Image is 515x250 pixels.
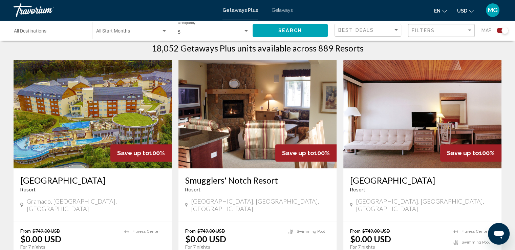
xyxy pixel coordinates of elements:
[350,234,391,244] p: $0.00 USD
[462,240,490,245] span: Swimming Pool
[20,187,36,192] span: Resort
[434,6,447,16] button: Change language
[20,244,117,250] p: For 7 nights
[278,28,302,34] span: Search
[272,7,293,13] a: Getaways
[350,228,361,234] span: From
[14,60,172,168] img: F104E01X.jpg
[33,228,60,234] span: $749.00 USD
[356,197,495,212] span: [GEOGRAPHIC_DATA], [GEOGRAPHIC_DATA], [GEOGRAPHIC_DATA]
[457,8,467,14] span: USD
[222,7,258,13] a: Getaways Plus
[338,27,399,33] mat-select: Sort by
[462,229,489,234] span: Fitness Center
[191,197,330,212] span: [GEOGRAPHIC_DATA], [GEOGRAPHIC_DATA], [GEOGRAPHIC_DATA]
[282,149,314,157] span: Save up to
[185,228,196,234] span: From
[110,144,172,162] div: 100%
[185,175,330,185] a: Smugglers' Notch Resort
[20,234,61,244] p: $0.00 USD
[178,60,337,168] img: 0300I01X.jpg
[117,149,149,157] span: Save up to
[185,187,200,192] span: Resort
[253,24,328,37] button: Search
[27,197,165,212] span: Gramado, [GEOGRAPHIC_DATA], [GEOGRAPHIC_DATA]
[14,3,216,17] a: Travorium
[350,187,365,192] span: Resort
[434,8,441,14] span: en
[447,149,479,157] span: Save up to
[408,24,475,38] button: Filter
[185,244,282,250] p: For 7 nights
[440,144,501,162] div: 100%
[350,244,447,250] p: For 7 nights
[488,7,498,14] span: MG
[152,43,364,53] h1: 18,052 Getaways Plus units available across 889 Resorts
[338,27,374,33] span: Best Deals
[350,175,495,185] a: [GEOGRAPHIC_DATA]
[197,228,225,234] span: $749.00 USD
[484,3,501,17] button: User Menu
[343,60,501,168] img: C702I01X.jpg
[297,229,325,234] span: Swimming Pool
[412,28,435,33] span: Filters
[132,229,160,234] span: Fitness Center
[362,228,390,234] span: $749.00 USD
[275,144,337,162] div: 100%
[488,223,510,245] iframe: Button to launch messaging window
[185,234,226,244] p: $0.00 USD
[20,175,165,185] a: [GEOGRAPHIC_DATA]
[481,26,492,35] span: Map
[20,228,31,234] span: From
[178,29,180,35] span: 5
[457,6,474,16] button: Change currency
